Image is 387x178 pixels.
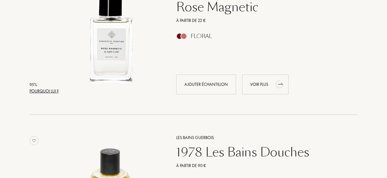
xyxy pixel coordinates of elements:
[274,78,286,90] div: animation
[29,136,39,145] img: no_like_p.png
[172,145,349,159] a: 1978 Les Bains Douches
[172,162,349,169] a: À partir de 90 €
[29,88,59,94] div: Pourquoi lui ?
[242,75,289,94] div: Voir plus
[172,134,349,141] a: Les Bains Guerbois
[242,75,289,94] a: Voir plusanimation
[172,17,349,24] a: À partir de 22 €
[176,75,236,94] div: Ajouter échantillon
[172,35,349,41] a: Floral
[191,33,212,40] div: Floral
[29,82,59,88] div: 95 %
